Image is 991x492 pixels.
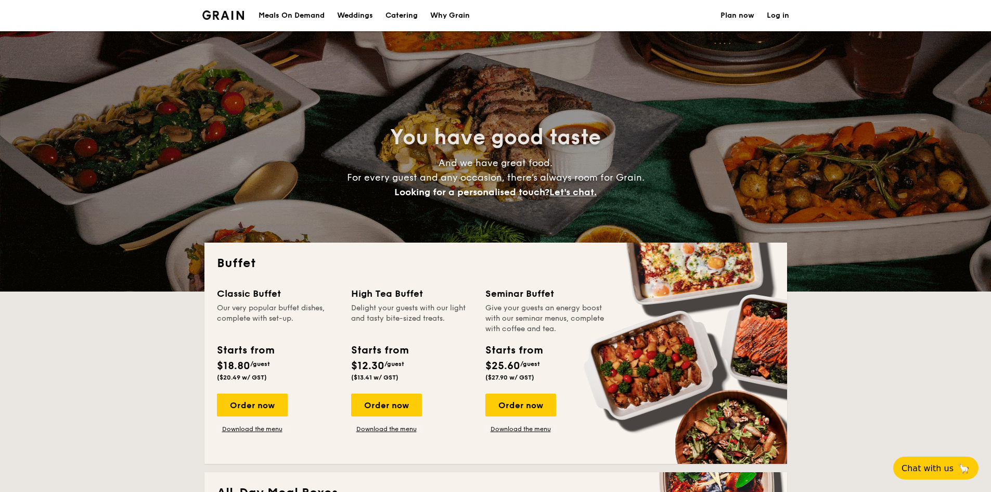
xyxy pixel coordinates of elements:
[217,374,267,381] span: ($20.49 w/ GST)
[217,255,775,272] h2: Buffet
[351,360,384,372] span: $12.30
[202,10,244,20] a: Logotype
[250,360,270,368] span: /guest
[217,303,339,334] div: Our very popular buffet dishes, complete with set-up.
[893,457,979,480] button: Chat with us🦙
[217,394,288,417] div: Order now
[202,10,244,20] img: Grain
[351,303,473,334] div: Delight your guests with our light and tasty bite-sized treats.
[485,343,542,358] div: Starts from
[384,360,404,368] span: /guest
[485,425,556,433] a: Download the menu
[351,374,398,381] span: ($13.41 w/ GST)
[351,394,422,417] div: Order now
[351,343,408,358] div: Starts from
[520,360,540,368] span: /guest
[217,425,288,433] a: Download the menu
[485,394,556,417] div: Order now
[351,286,473,301] div: High Tea Buffet
[351,425,422,433] a: Download the menu
[485,374,534,381] span: ($27.90 w/ GST)
[217,343,274,358] div: Starts from
[485,360,520,372] span: $25.60
[485,286,607,301] div: Seminar Buffet
[958,462,970,474] span: 🦙
[549,186,597,198] span: Let's chat.
[902,463,954,473] span: Chat with us
[217,360,250,372] span: $18.80
[485,303,607,334] div: Give your guests an energy boost with our seminar menus, complete with coffee and tea.
[217,286,339,301] div: Classic Buffet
